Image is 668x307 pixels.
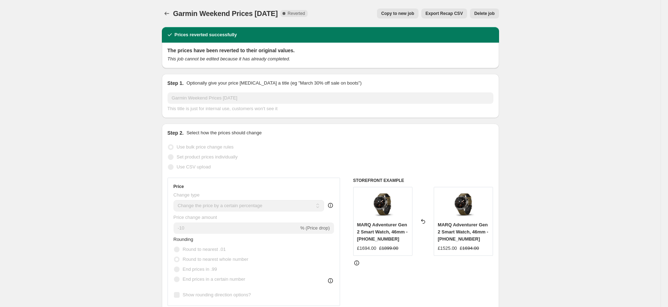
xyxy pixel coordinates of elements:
[470,9,499,18] button: Delete job
[438,245,457,252] div: £1525.00
[177,164,211,169] span: Use CSV upload
[183,257,248,262] span: Round to nearest whole number
[173,10,278,17] span: Garmin Weekend Prices [DATE]
[327,202,334,209] div: help
[174,184,184,189] h3: Price
[381,11,414,16] span: Copy to new job
[168,129,184,136] h2: Step 2.
[174,237,193,242] span: Rounding
[426,11,463,16] span: Export Recap CSV
[357,222,408,242] span: MARQ Adventurer Gen 2 Smart Watch, 46mm - [PHONE_NUMBER]
[379,245,398,252] strike: £1899.00
[183,276,245,282] span: End prices in a certain number
[177,154,238,160] span: Set product prices individually
[168,47,493,54] h2: The prices have been reverted to their original values.
[186,80,361,87] p: Optionally give your price [MEDICAL_DATA] a title (eg "March 30% off sale on boots")
[162,9,172,18] button: Price change jobs
[183,247,226,252] span: Round to nearest .01
[377,9,418,18] button: Copy to new job
[168,92,493,104] input: 30% off holiday sale
[177,144,234,150] span: Use bulk price change rules
[174,192,200,198] span: Change type
[186,129,262,136] p: Select how the prices should change
[174,222,299,234] input: -15
[168,80,184,87] h2: Step 1.
[368,191,397,219] img: 010-02648-31_80x.png
[183,266,217,272] span: End prices in .99
[300,225,330,231] span: % (Price drop)
[357,245,376,252] div: £1694.00
[449,191,478,219] img: 010-02648-31_80x.png
[460,245,479,252] strike: £1694.00
[288,11,305,16] span: Reverted
[421,9,467,18] button: Export Recap CSV
[168,56,290,61] i: This job cannot be edited because it has already completed.
[174,215,217,220] span: Price change amount
[474,11,494,16] span: Delete job
[353,178,493,183] h6: STOREFRONT EXAMPLE
[438,222,488,242] span: MARQ Adventurer Gen 2 Smart Watch, 46mm - [PHONE_NUMBER]
[183,292,251,297] span: Show rounding direction options?
[168,106,278,111] span: This title is just for internal use, customers won't see it
[175,31,237,38] h2: Prices reverted successfully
